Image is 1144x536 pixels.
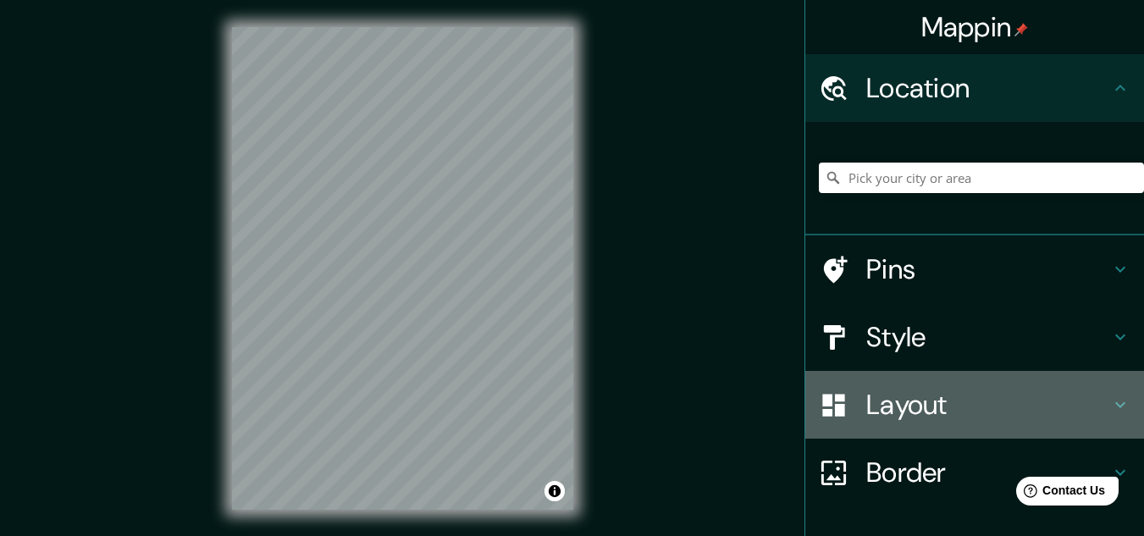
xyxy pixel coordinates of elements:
[805,439,1144,506] div: Border
[805,54,1144,122] div: Location
[1014,23,1028,36] img: pin-icon.png
[866,456,1110,489] h4: Border
[232,27,573,510] canvas: Map
[866,388,1110,422] h4: Layout
[866,320,1110,354] h4: Style
[866,252,1110,286] h4: Pins
[921,10,1029,44] h4: Mappin
[805,371,1144,439] div: Layout
[866,71,1110,105] h4: Location
[805,235,1144,303] div: Pins
[544,481,565,501] button: Toggle attribution
[805,303,1144,371] div: Style
[819,163,1144,193] input: Pick your city or area
[993,470,1125,517] iframe: Help widget launcher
